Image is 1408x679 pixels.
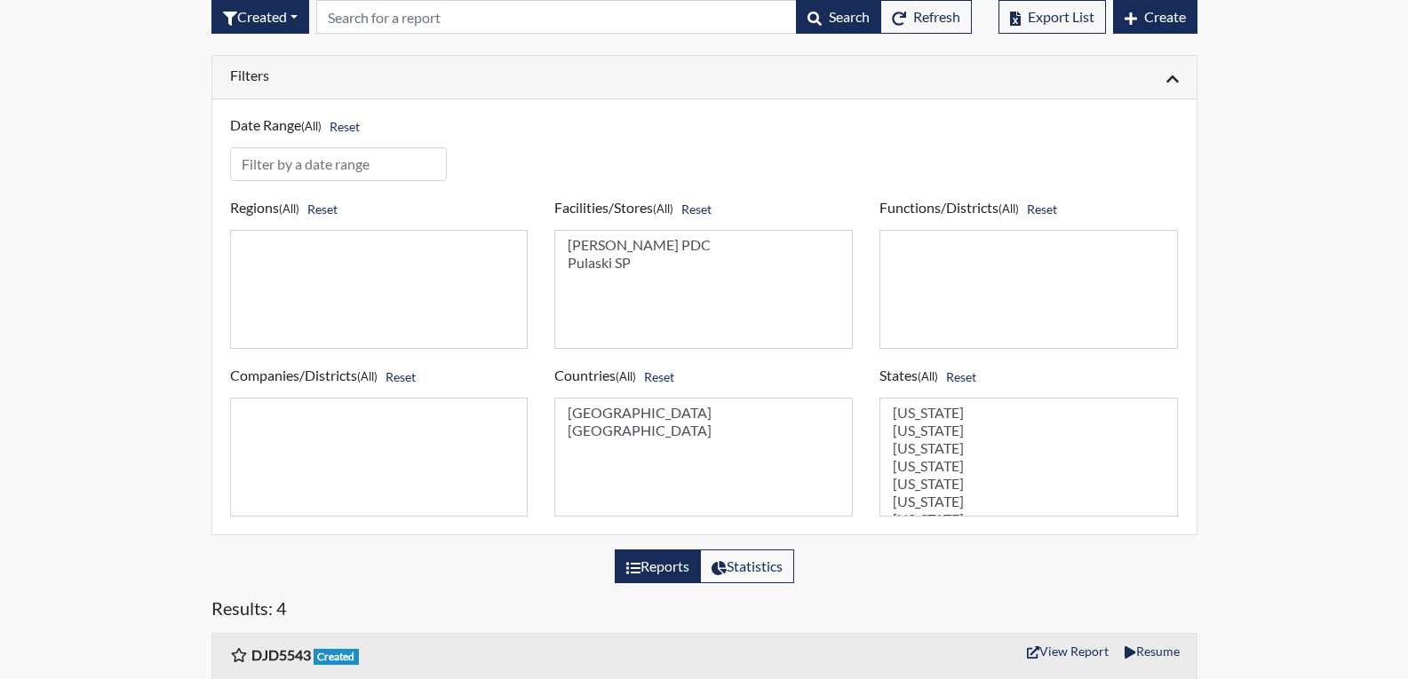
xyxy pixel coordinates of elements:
span: Created [314,649,360,665]
div: Click to expand/collapse filters [217,67,1192,88]
label: View statistics about completed interviews [700,549,794,583]
input: Filter by a date range [230,147,448,181]
h6: Countries [554,363,853,391]
option: [GEOGRAPHIC_DATA] [566,404,841,422]
small: (All) [301,119,322,133]
span: Search [829,8,870,25]
span: Refresh [913,8,960,25]
option: [US_STATE] [891,404,1166,422]
button: Reset [322,113,368,140]
span: Export List [1028,8,1094,25]
label: View the list of reports [615,549,701,583]
option: Pulaski SP [566,254,841,272]
button: Reset [938,363,984,391]
button: Reset [636,363,682,391]
option: [US_STATE] [891,439,1166,457]
h5: Results: 4 [211,597,1197,626]
small: (All) [918,369,938,383]
option: [US_STATE] [891,493,1166,510]
option: [US_STATE] [891,475,1166,493]
h6: Regions [230,195,529,223]
option: [GEOGRAPHIC_DATA] [566,422,841,439]
button: Reset [378,363,424,391]
button: Reset [299,195,346,223]
small: (All) [279,201,299,216]
button: Reset [673,195,720,223]
button: Resume [1117,637,1187,665]
small: (All) [653,201,673,216]
h6: Functions/Districts [879,195,1178,223]
option: [US_STATE] [891,510,1166,528]
option: [US_STATE] [891,422,1166,439]
h6: Date Range [230,113,448,140]
option: [PERSON_NAME] PDC [566,236,841,254]
small: (All) [616,369,636,383]
option: [US_STATE] [891,457,1166,475]
small: (All) [998,201,1019,216]
h6: States [879,363,1178,391]
small: (All) [357,369,378,383]
h6: Facilities/Stores [554,195,853,223]
h6: Companies/Districts [230,363,529,391]
h6: Filters [230,67,691,83]
button: Reset [1019,195,1065,223]
span: Create [1144,8,1186,25]
b: DJD5543 [251,646,311,663]
button: View Report [1019,637,1117,665]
